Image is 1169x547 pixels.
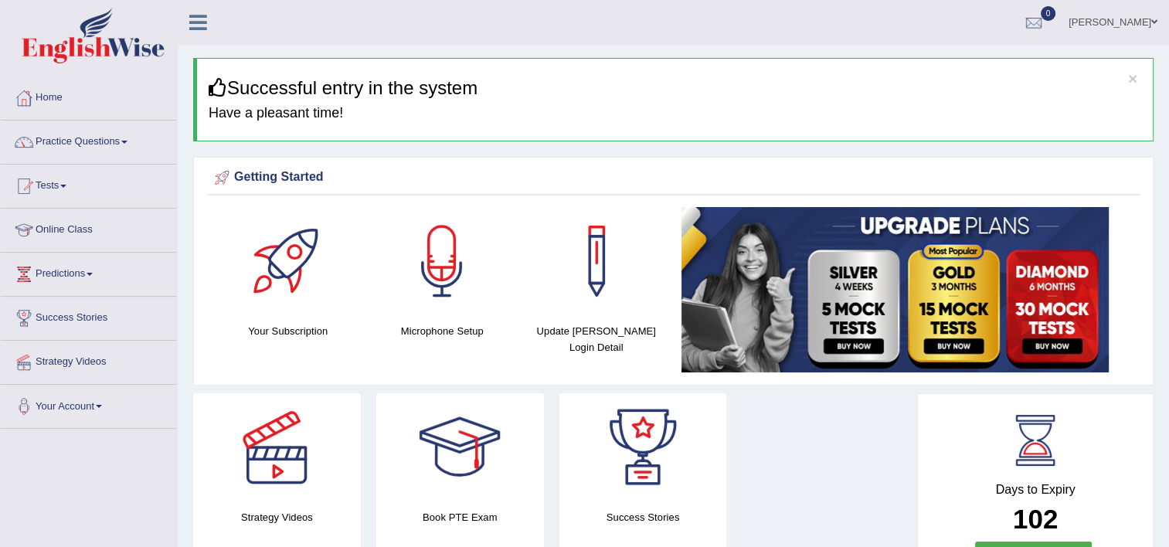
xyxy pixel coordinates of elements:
[1,253,177,291] a: Predictions
[681,207,1109,372] img: small5.jpg
[1,341,177,379] a: Strategy Videos
[1013,504,1058,534] b: 102
[211,166,1136,189] div: Getting Started
[376,509,544,525] h4: Book PTE Exam
[209,78,1141,98] h3: Successful entry in the system
[527,323,666,355] h4: Update [PERSON_NAME] Login Detail
[219,323,358,339] h4: Your Subscription
[1,165,177,203] a: Tests
[209,106,1141,121] h4: Have a pleasant time!
[1,76,177,115] a: Home
[1,209,177,247] a: Online Class
[1,121,177,159] a: Practice Questions
[373,323,512,339] h4: Microphone Setup
[1128,70,1137,87] button: ×
[1041,6,1056,21] span: 0
[1,385,177,423] a: Your Account
[1,297,177,335] a: Success Stories
[935,483,1136,497] h4: Days to Expiry
[559,509,727,525] h4: Success Stories
[193,509,361,525] h4: Strategy Videos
